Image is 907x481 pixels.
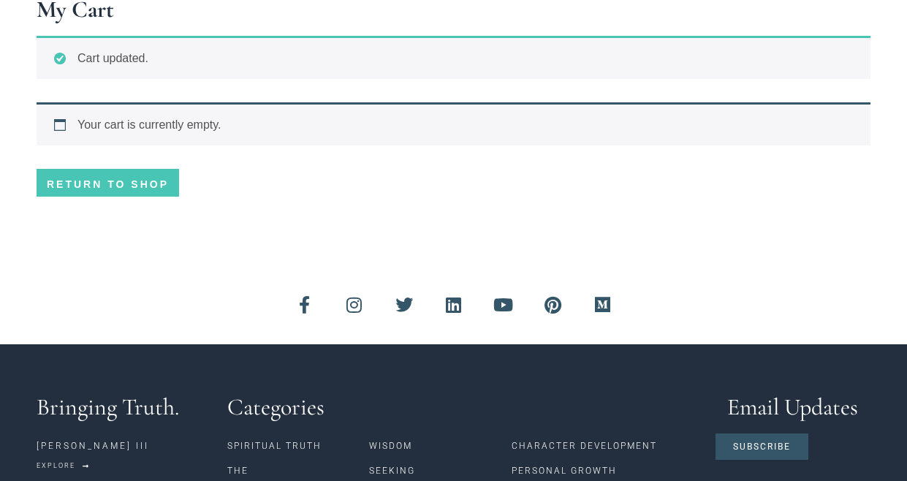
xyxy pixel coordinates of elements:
[369,433,511,458] a: Wisdom
[37,169,179,197] a: Return to shop
[227,433,369,458] a: Spiritual Truth
[733,442,791,451] span: Subscribe
[37,458,90,474] a: Explore
[716,395,870,419] h3: Email Updates
[716,433,808,460] a: Subscribe
[37,102,870,145] div: Your cart is currently empty.
[37,439,213,452] p: [PERSON_NAME] III
[37,36,870,79] div: Cart updated.
[37,463,75,469] span: Explore
[227,395,701,419] h3: Categories
[37,395,213,419] h3: Bringing Truth.
[512,433,701,458] a: Character Development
